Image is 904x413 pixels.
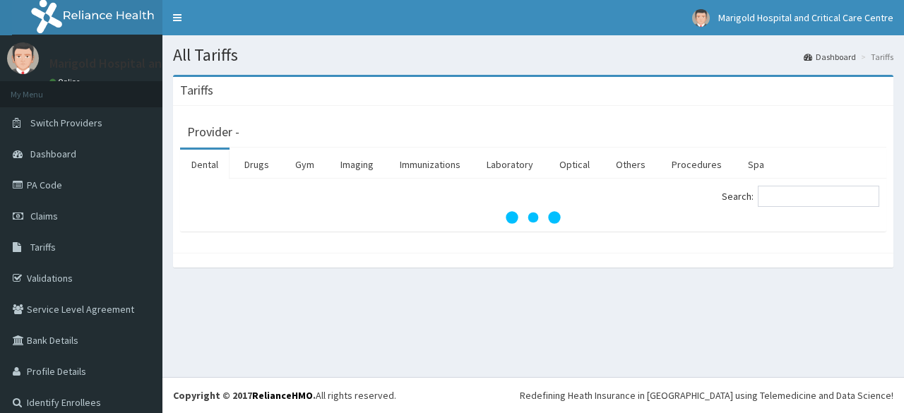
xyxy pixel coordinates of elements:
[162,377,904,413] footer: All rights reserved.
[173,46,893,64] h1: All Tariffs
[30,241,56,253] span: Tariffs
[605,150,657,179] a: Others
[737,150,775,179] a: Spa
[30,116,102,129] span: Switch Providers
[329,150,385,179] a: Imaging
[548,150,601,179] a: Optical
[252,389,313,402] a: RelianceHMO
[475,150,545,179] a: Laboratory
[7,42,39,74] img: User Image
[857,51,893,63] li: Tariffs
[173,389,316,402] strong: Copyright © 2017 .
[49,77,83,87] a: Online
[180,150,230,179] a: Dental
[804,51,856,63] a: Dashboard
[722,186,879,207] label: Search:
[718,11,893,24] span: Marigold Hospital and Critical Care Centre
[187,126,239,138] h3: Provider -
[692,9,710,27] img: User Image
[30,210,58,222] span: Claims
[30,148,76,160] span: Dashboard
[388,150,472,179] a: Immunizations
[660,150,733,179] a: Procedures
[758,186,879,207] input: Search:
[233,150,280,179] a: Drugs
[284,150,326,179] a: Gym
[180,84,213,97] h3: Tariffs
[49,57,279,70] p: Marigold Hospital and Critical Care Centre
[520,388,893,402] div: Redefining Heath Insurance in [GEOGRAPHIC_DATA] using Telemedicine and Data Science!
[505,189,561,246] svg: audio-loading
